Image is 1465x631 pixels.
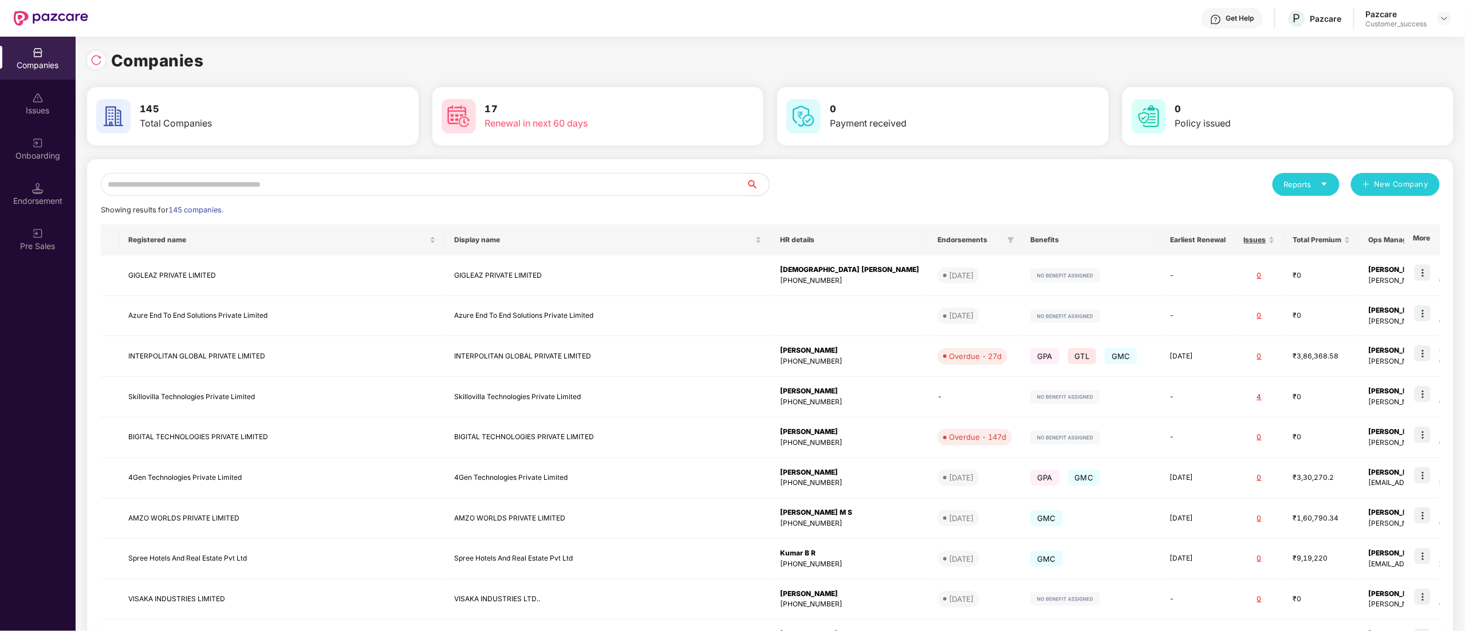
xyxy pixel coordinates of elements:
[1030,269,1100,282] img: svg+xml;base64,PHN2ZyB4bWxucz0iaHR0cDovL3d3dy53My5vcmcvMjAwMC9zdmciIHdpZHRoPSIxMjIiIGhlaWdodD0iMj...
[1030,348,1060,364] span: GPA
[771,224,928,255] th: HR details
[780,507,919,518] div: [PERSON_NAME] M S
[119,255,445,296] td: GIGLEAZ PRIVATE LIMITED
[1293,235,1342,244] span: Total Premium
[168,206,223,214] span: 145 companies.
[949,593,974,605] div: [DATE]
[780,599,919,610] div: [PHONE_NUMBER]
[949,512,974,524] div: [DATE]
[1161,336,1235,377] td: [DATE]
[1366,19,1427,29] div: Customer_success
[1132,99,1166,133] img: svg+xml;base64,PHN2ZyB4bWxucz0iaHR0cDovL3d3dy53My5vcmcvMjAwMC9zdmciIHdpZHRoPSI2MCIgaGVpZ2h0PSI2MC...
[445,579,771,620] td: VISAKA INDUSTRIES LTD..
[1021,224,1161,255] th: Benefits
[96,99,131,133] img: svg+xml;base64,PHN2ZyB4bWxucz0iaHR0cDovL3d3dy53My5vcmcvMjAwMC9zdmciIHdpZHRoPSI2MCIgaGVpZ2h0PSI2MC...
[1293,351,1350,362] div: ₹3,86,368.58
[445,296,771,337] td: Azure End To End Solutions Private Limited
[1244,553,1275,564] div: 0
[1415,467,1431,483] img: icon
[32,137,44,149] img: svg+xml;base64,PHN2ZyB3aWR0aD0iMjAiIGhlaWdodD0iMjAiIHZpZXdCb3g9IjAgMCAyMCAyMCIgZmlsbD0ibm9uZSIgeG...
[1161,579,1235,620] td: -
[949,472,974,483] div: [DATE]
[32,92,44,104] img: svg+xml;base64,PHN2ZyBpZD0iSXNzdWVzX2Rpc2FibGVkIiB4bWxucz0iaHR0cDovL3d3dy53My5vcmcvMjAwMC9zdmciIH...
[445,224,771,255] th: Display name
[140,102,345,117] h3: 145
[119,417,445,458] td: BIGITAL TECHNOLOGIES PRIVATE LIMITED
[1244,310,1275,321] div: 0
[90,54,102,66] img: svg+xml;base64,PHN2ZyBpZD0iUmVsb2FkLTMyeDMyIiB4bWxucz0iaHR0cDovL3d3dy53My5vcmcvMjAwMC9zdmciIHdpZH...
[1244,472,1275,483] div: 0
[119,458,445,499] td: 4Gen Technologies Private Limited
[1310,13,1342,24] div: Pazcare
[1293,310,1350,321] div: ₹0
[1415,589,1431,605] img: icon
[1175,102,1381,117] h3: 0
[1351,173,1440,196] button: plusNew Company
[1244,594,1275,605] div: 0
[780,437,919,448] div: [PHONE_NUMBER]
[1007,236,1014,243] span: filter
[442,99,476,133] img: svg+xml;base64,PHN2ZyB4bWxucz0iaHR0cDovL3d3dy53My5vcmcvMjAwMC9zdmciIHdpZHRoPSI2MCIgaGVpZ2h0PSI2MC...
[949,270,974,281] div: [DATE]
[1293,594,1350,605] div: ₹0
[780,589,919,600] div: [PERSON_NAME]
[445,377,771,417] td: Skillovilla Technologies Private Limited
[1415,345,1431,361] img: icon
[830,102,1035,117] h3: 0
[119,224,445,255] th: Registered name
[1030,510,1063,526] span: GMC
[1293,11,1301,25] span: P
[1293,270,1350,281] div: ₹0
[780,397,919,408] div: [PHONE_NUMBER]
[780,478,919,488] div: [PHONE_NUMBER]
[1161,458,1235,499] td: [DATE]
[111,48,204,73] h1: Companies
[1030,592,1100,606] img: svg+xml;base64,PHN2ZyB4bWxucz0iaHR0cDovL3d3dy53My5vcmcvMjAwMC9zdmciIHdpZHRoPSIxMjIiIGhlaWdodD0iMj...
[830,116,1035,131] div: Payment received
[780,467,919,478] div: [PERSON_NAME]
[949,310,974,321] div: [DATE]
[780,559,919,570] div: [PHONE_NUMBER]
[780,356,919,367] div: [PHONE_NUMBER]
[1244,235,1266,244] span: Issues
[119,539,445,579] td: Spree Hotels And Real Estate Pvt Ltd
[780,548,919,559] div: Kumar B R
[445,458,771,499] td: 4Gen Technologies Private Limited
[1293,392,1350,403] div: ₹0
[1235,224,1284,255] th: Issues
[445,336,771,377] td: INTERPOLITAN GLOBAL PRIVATE LIMITED
[1161,417,1235,458] td: -
[119,498,445,539] td: AMZO WORLDS PRIVATE LIMITED
[1244,392,1275,403] div: 4
[1415,305,1431,321] img: icon
[1293,432,1350,443] div: ₹0
[780,518,919,529] div: [PHONE_NUMBER]
[780,265,919,275] div: [DEMOGRAPHIC_DATA] [PERSON_NAME]
[445,539,771,579] td: Spree Hotels And Real Estate Pvt Ltd
[1105,348,1137,364] span: GMC
[1362,180,1370,190] span: plus
[119,377,445,417] td: Skillovilla Technologies Private Limited
[928,377,1021,417] td: -
[1244,513,1275,524] div: 0
[445,417,771,458] td: BIGITAL TECHNOLOGIES PRIVATE LIMITED
[1068,348,1097,364] span: GTL
[1293,553,1350,564] div: ₹9,19,220
[746,173,770,196] button: search
[1161,255,1235,296] td: -
[1244,270,1275,281] div: 0
[1030,431,1100,444] img: svg+xml;base64,PHN2ZyB4bWxucz0iaHR0cDovL3d3dy53My5vcmcvMjAwMC9zdmciIHdpZHRoPSIxMjIiIGhlaWdodD0iMj...
[1030,470,1060,486] span: GPA
[1030,309,1100,323] img: svg+xml;base64,PHN2ZyB4bWxucz0iaHR0cDovL3d3dy53My5vcmcvMjAwMC9zdmciIHdpZHRoPSIxMjIiIGhlaWdodD0iMj...
[938,235,1003,244] span: Endorsements
[32,228,44,239] img: svg+xml;base64,PHN2ZyB3aWR0aD0iMjAiIGhlaWdodD0iMjAiIHZpZXdCb3g9IjAgMCAyMCAyMCIgZmlsbD0ibm9uZSIgeG...
[1415,507,1431,523] img: icon
[786,99,821,133] img: svg+xml;base64,PHN2ZyB4bWxucz0iaHR0cDovL3d3dy53My5vcmcvMjAwMC9zdmciIHdpZHRoPSI2MCIgaGVpZ2h0PSI2MC...
[949,553,974,565] div: [DATE]
[119,296,445,337] td: Azure End To End Solutions Private Limited
[1415,386,1431,402] img: icon
[1161,224,1235,255] th: Earliest Renewal
[949,350,1002,362] div: Overdue - 27d
[128,235,427,244] span: Registered name
[445,255,771,296] td: GIGLEAZ PRIVATE LIMITED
